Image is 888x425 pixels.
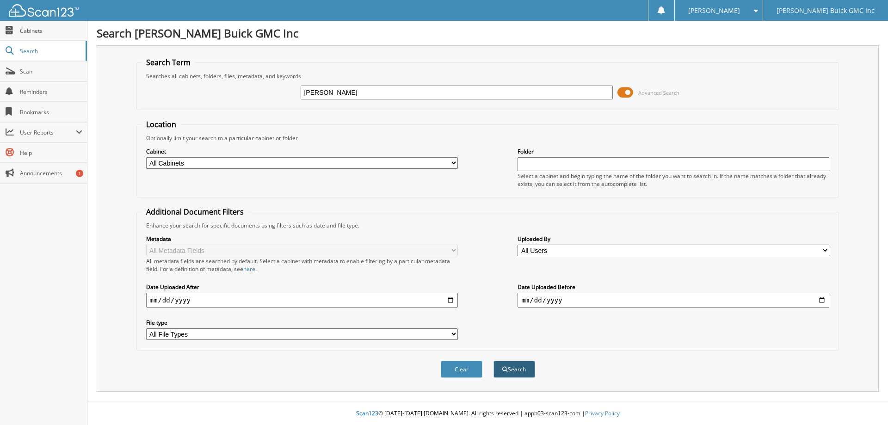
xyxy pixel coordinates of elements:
[87,402,888,425] div: © [DATE]-[DATE] [DOMAIN_NAME]. All rights reserved | appb03-scan123-com |
[518,293,829,308] input: end
[142,119,181,129] legend: Location
[356,409,378,417] span: Scan123
[9,4,79,17] img: scan123-logo-white.svg
[20,47,81,55] span: Search
[20,169,82,177] span: Announcements
[146,283,458,291] label: Date Uploaded After
[518,283,829,291] label: Date Uploaded Before
[142,72,834,80] div: Searches all cabinets, folders, files, metadata, and keywords
[585,409,620,417] a: Privacy Policy
[243,265,255,273] a: here
[146,319,458,326] label: File type
[142,57,195,68] legend: Search Term
[146,235,458,243] label: Metadata
[97,25,879,41] h1: Search [PERSON_NAME] Buick GMC Inc
[20,68,82,75] span: Scan
[146,293,458,308] input: start
[142,134,834,142] div: Optionally limit your search to a particular cabinet or folder
[518,235,829,243] label: Uploaded By
[441,361,482,378] button: Clear
[20,129,76,136] span: User Reports
[142,222,834,229] div: Enhance your search for specific documents using filters such as date and file type.
[20,108,82,116] span: Bookmarks
[20,88,82,96] span: Reminders
[20,149,82,157] span: Help
[146,257,458,273] div: All metadata fields are searched by default. Select a cabinet with metadata to enable filtering b...
[20,27,82,35] span: Cabinets
[493,361,535,378] button: Search
[638,89,679,96] span: Advanced Search
[777,8,875,13] span: [PERSON_NAME] Buick GMC Inc
[518,172,829,188] div: Select a cabinet and begin typing the name of the folder you want to search in. If the name match...
[76,170,83,177] div: 1
[518,148,829,155] label: Folder
[142,207,248,217] legend: Additional Document Filters
[146,148,458,155] label: Cabinet
[688,8,740,13] span: [PERSON_NAME]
